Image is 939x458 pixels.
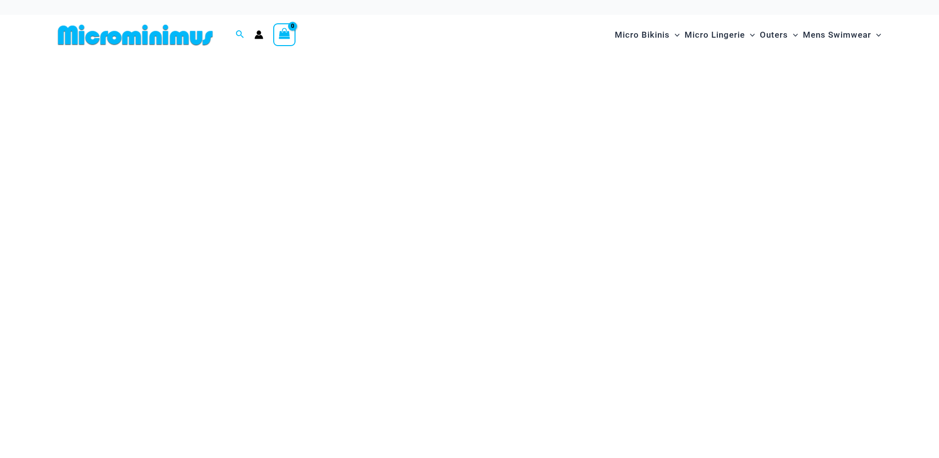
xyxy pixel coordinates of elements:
[788,22,798,48] span: Menu Toggle
[236,29,245,41] a: Search icon link
[611,18,886,52] nav: Site Navigation
[670,22,680,48] span: Menu Toggle
[685,22,745,48] span: Micro Lingerie
[803,22,871,48] span: Mens Swimwear
[254,30,263,39] a: Account icon link
[615,22,670,48] span: Micro Bikinis
[54,24,217,46] img: MM SHOP LOGO FLAT
[612,20,682,50] a: Micro BikinisMenu ToggleMenu Toggle
[682,20,757,50] a: Micro LingerieMenu ToggleMenu Toggle
[273,23,296,46] a: View Shopping Cart, empty
[757,20,800,50] a: OutersMenu ToggleMenu Toggle
[800,20,884,50] a: Mens SwimwearMenu ToggleMenu Toggle
[745,22,755,48] span: Menu Toggle
[760,22,788,48] span: Outers
[871,22,881,48] span: Menu Toggle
